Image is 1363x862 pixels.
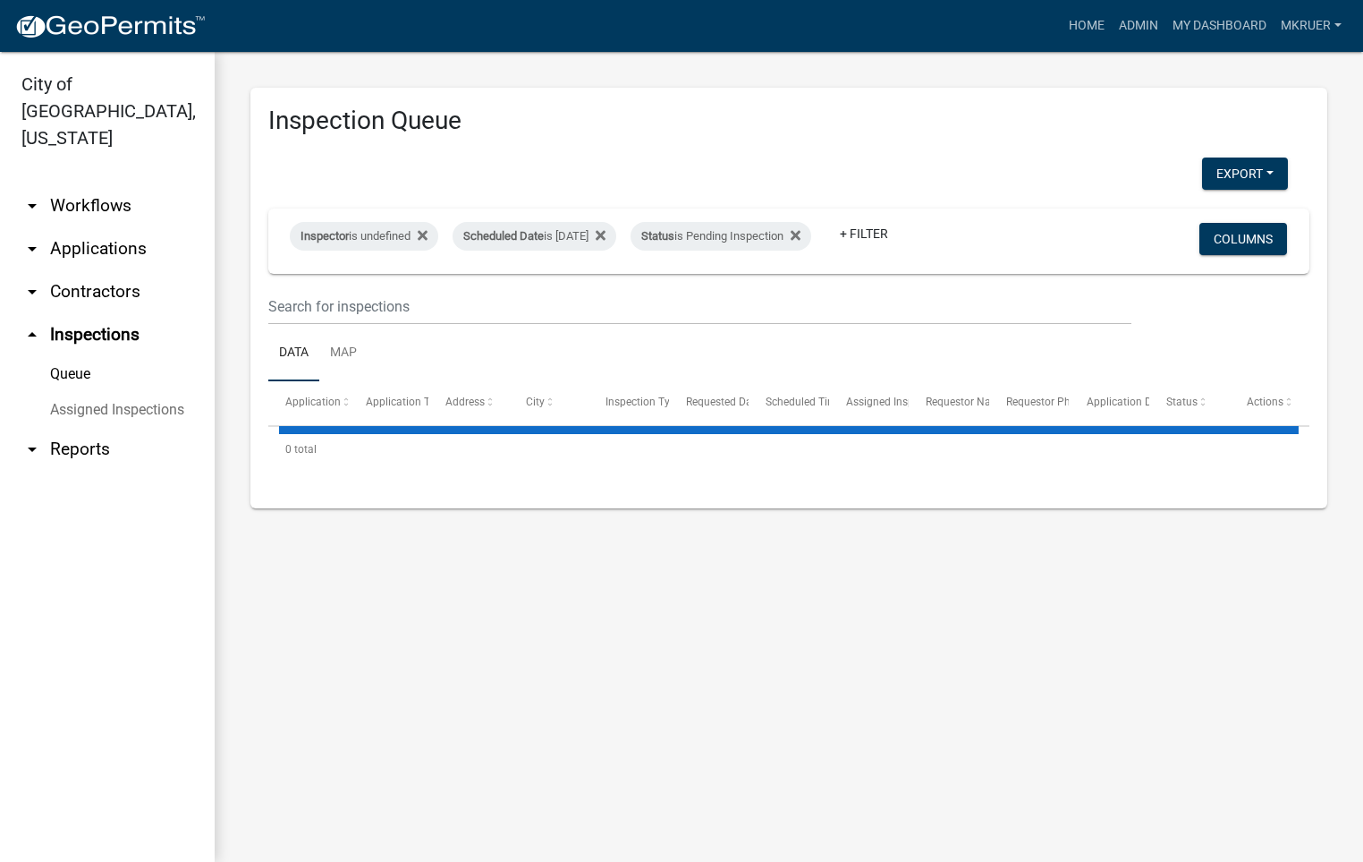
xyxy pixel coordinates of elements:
[1112,9,1165,43] a: Admin
[1149,381,1230,424] datatable-header-cell: Status
[1199,223,1287,255] button: Columns
[846,396,938,408] span: Assigned Inspector
[1247,396,1283,408] span: Actions
[631,222,811,251] div: is Pending Inspection
[285,396,341,408] span: Application
[268,325,319,382] a: Data
[829,381,910,424] datatable-header-cell: Assigned Inspector
[21,324,43,346] i: arrow_drop_up
[926,396,1006,408] span: Requestor Name
[686,396,761,408] span: Requested Date
[453,222,616,251] div: is [DATE]
[445,396,485,408] span: Address
[366,396,447,408] span: Application Type
[1274,9,1349,43] a: mkruer
[526,396,545,408] span: City
[1087,396,1199,408] span: Application Description
[766,396,842,408] span: Scheduled Time
[268,288,1131,325] input: Search for inspections
[349,381,429,424] datatable-header-cell: Application Type
[301,229,349,243] span: Inspector
[1006,396,1088,408] span: Requestor Phone
[21,195,43,217] i: arrow_drop_down
[268,381,349,424] datatable-header-cell: Application
[1069,381,1149,424] datatable-header-cell: Application Description
[909,381,989,424] datatable-header-cell: Requestor Name
[1229,381,1309,424] datatable-header-cell: Actions
[989,381,1070,424] datatable-header-cell: Requestor Phone
[669,381,749,424] datatable-header-cell: Requested Date
[1062,9,1112,43] a: Home
[825,218,902,250] a: + Filter
[21,281,43,303] i: arrow_drop_down
[749,381,829,424] datatable-header-cell: Scheduled Time
[463,229,544,243] span: Scheduled Date
[588,381,669,424] datatable-header-cell: Inspection Type
[268,427,1309,472] div: 0 total
[21,439,43,460] i: arrow_drop_down
[1166,396,1198,408] span: Status
[268,106,1309,136] h3: Inspection Queue
[428,381,509,424] datatable-header-cell: Address
[509,381,589,424] datatable-header-cell: City
[319,325,368,382] a: Map
[605,396,681,408] span: Inspection Type
[641,229,674,243] span: Status
[1202,158,1288,190] button: Export
[1165,9,1274,43] a: My Dashboard
[21,238,43,260] i: arrow_drop_down
[290,222,438,251] div: is undefined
